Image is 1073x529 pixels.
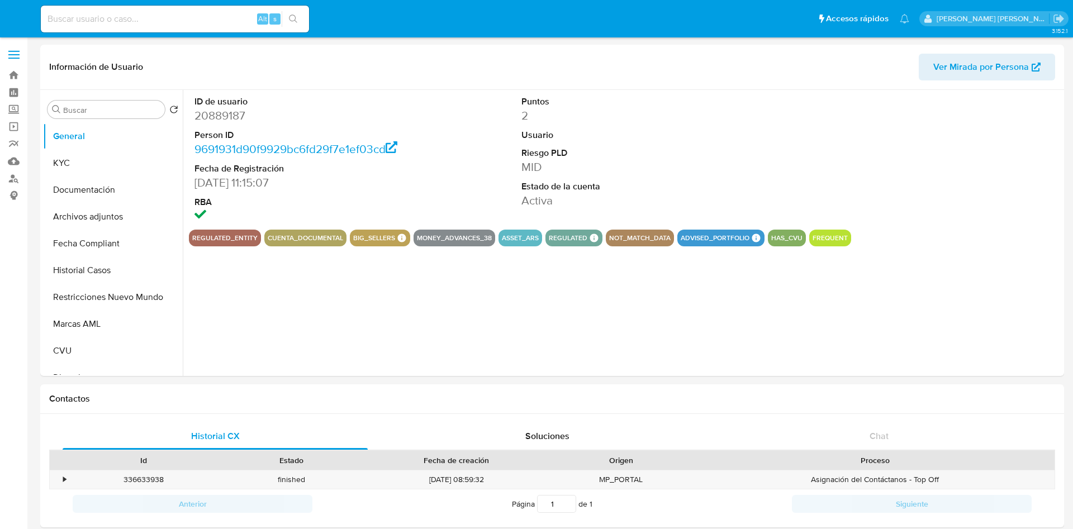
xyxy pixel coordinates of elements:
span: s [273,13,277,24]
dt: ID de usuario [194,96,401,108]
a: 9691931d90f9929bc6fd29f7e1ef03cd [194,141,397,157]
a: Notificaciones [900,14,909,23]
p: sandra.helbardt@mercadolibre.com [937,13,1050,24]
button: money_advances_38 [417,236,492,240]
span: Soluciones [525,430,569,442]
button: big_sellers [353,236,395,240]
button: Buscar [52,105,61,114]
div: Estado [225,455,358,466]
button: regulated [549,236,587,240]
dt: Riesgo PLD [521,147,728,159]
button: asset_ars [502,236,539,240]
dd: MID [521,159,728,175]
button: Siguiente [792,495,1032,513]
button: Documentación [43,177,183,203]
dd: [DATE] 11:15:07 [194,175,401,190]
div: Origen [555,455,687,466]
button: Ver Mirada por Persona [919,54,1055,80]
button: Restricciones Nuevo Mundo [43,284,183,311]
dt: Fecha de Registración [194,163,401,175]
dt: Usuario [521,129,728,141]
button: CVU [43,337,183,364]
span: 1 [590,498,592,509]
div: Asignación del Contáctanos - Top Off [695,470,1055,489]
div: 336633938 [69,470,217,489]
div: [DATE] 08:59:32 [365,470,547,489]
div: MP_PORTAL [547,470,695,489]
h1: Información de Usuario [49,61,143,73]
button: Marcas AML [43,311,183,337]
button: cuenta_documental [268,236,343,240]
span: Historial CX [191,430,240,442]
div: Id [77,455,210,466]
button: search-icon [282,11,305,27]
div: Proceso [703,455,1047,466]
div: Fecha de creación [373,455,539,466]
button: Historial Casos [43,257,183,284]
button: advised_portfolio [681,236,749,240]
dd: 2 [521,108,728,123]
div: finished [217,470,365,489]
input: Buscar [63,105,160,115]
dd: Activa [521,193,728,208]
dt: RBA [194,196,401,208]
dt: Person ID [194,129,401,141]
span: Accesos rápidos [826,13,889,25]
button: KYC [43,150,183,177]
span: Chat [870,430,889,442]
dd: 20889187 [194,108,401,123]
button: Volver al orden por defecto [169,105,178,117]
span: Ver Mirada por Persona [933,54,1029,80]
dt: Estado de la cuenta [521,180,728,193]
button: Anterior [73,495,312,513]
button: Archivos adjuntos [43,203,183,230]
span: Alt [258,13,267,24]
input: Buscar usuario o caso... [41,12,309,26]
div: • [63,474,66,485]
button: Direcciones [43,364,183,391]
button: General [43,123,183,150]
span: Página de [512,495,592,513]
button: frequent [813,236,848,240]
button: has_cvu [771,236,803,240]
h1: Contactos [49,393,1055,404]
button: not_match_data [609,236,671,240]
a: Salir [1053,13,1065,25]
button: regulated_entity [192,236,258,240]
button: Fecha Compliant [43,230,183,257]
dt: Puntos [521,96,728,108]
